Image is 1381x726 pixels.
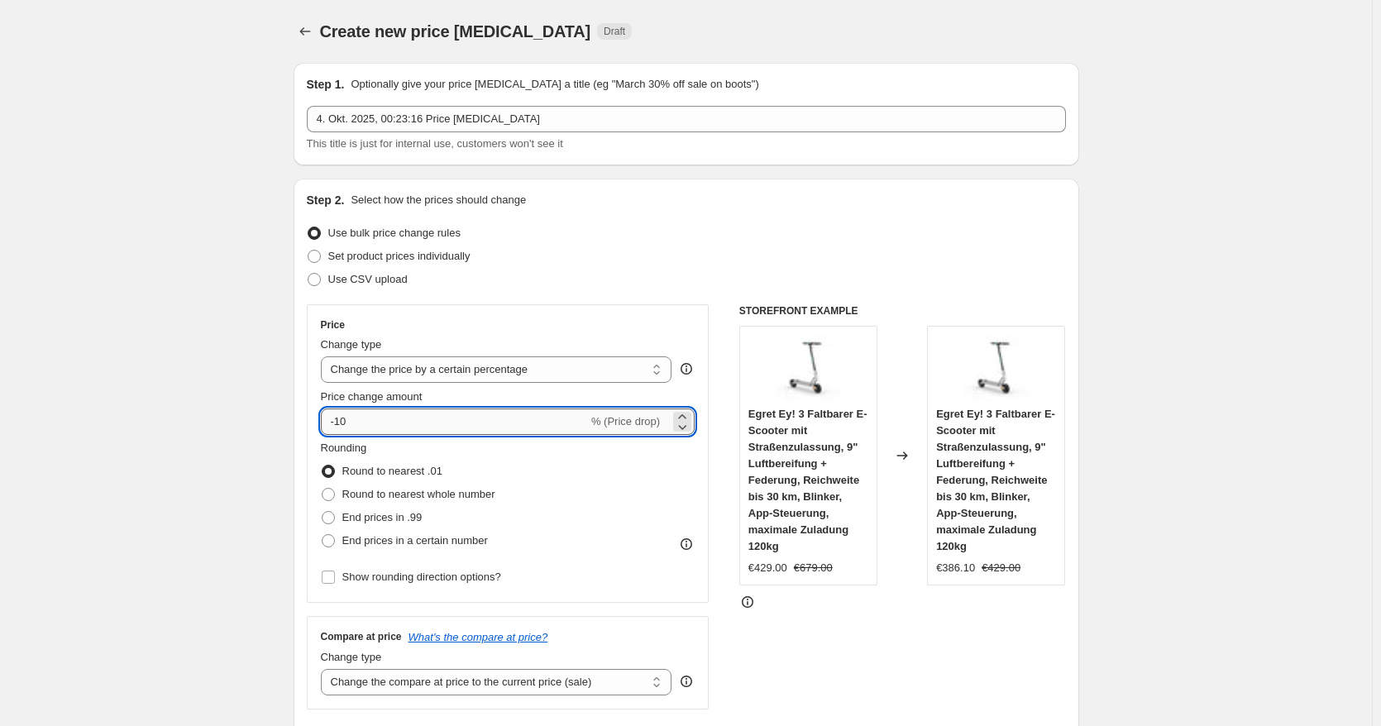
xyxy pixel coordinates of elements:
[307,137,563,150] span: This title is just for internal use, customers won't see it
[342,488,495,500] span: Round to nearest whole number
[321,651,382,663] span: Change type
[321,318,345,332] h3: Price
[342,511,423,523] span: End prices in .99
[963,335,1030,401] img: 515T_y7dbSL_80x.jpg
[320,22,591,41] span: Create new price [MEDICAL_DATA]
[748,408,867,552] span: Egret Ey! 3 Faltbarer E-Scooter mit Straßenzulassung, 9" Luftbereifung + Federung, Reichweite bis...
[936,560,975,576] div: €386.10
[328,250,471,262] span: Set product prices individually
[409,631,548,643] button: What's the compare at price?
[982,560,1020,576] strike: €429.00
[307,106,1066,132] input: 30% off holiday sale
[748,560,787,576] div: €429.00
[351,192,526,208] p: Select how the prices should change
[342,465,442,477] span: Round to nearest .01
[604,25,625,38] span: Draft
[775,335,841,401] img: 515T_y7dbSL_80x.jpg
[321,408,588,435] input: -15
[794,560,833,576] strike: €679.00
[307,192,345,208] h2: Step 2.
[321,390,423,403] span: Price change amount
[739,304,1066,318] h6: STOREFRONT EXAMPLE
[678,361,695,377] div: help
[294,20,317,43] button: Price change jobs
[321,630,402,643] h3: Compare at price
[307,76,345,93] h2: Step 1.
[678,673,695,690] div: help
[351,76,758,93] p: Optionally give your price [MEDICAL_DATA] a title (eg "March 30% off sale on boots")
[591,415,660,427] span: % (Price drop)
[342,571,501,583] span: Show rounding direction options?
[328,227,461,239] span: Use bulk price change rules
[328,273,408,285] span: Use CSV upload
[936,408,1055,552] span: Egret Ey! 3 Faltbarer E-Scooter mit Straßenzulassung, 9" Luftbereifung + Federung, Reichweite bis...
[321,338,382,351] span: Change type
[321,442,367,454] span: Rounding
[342,534,488,547] span: End prices in a certain number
